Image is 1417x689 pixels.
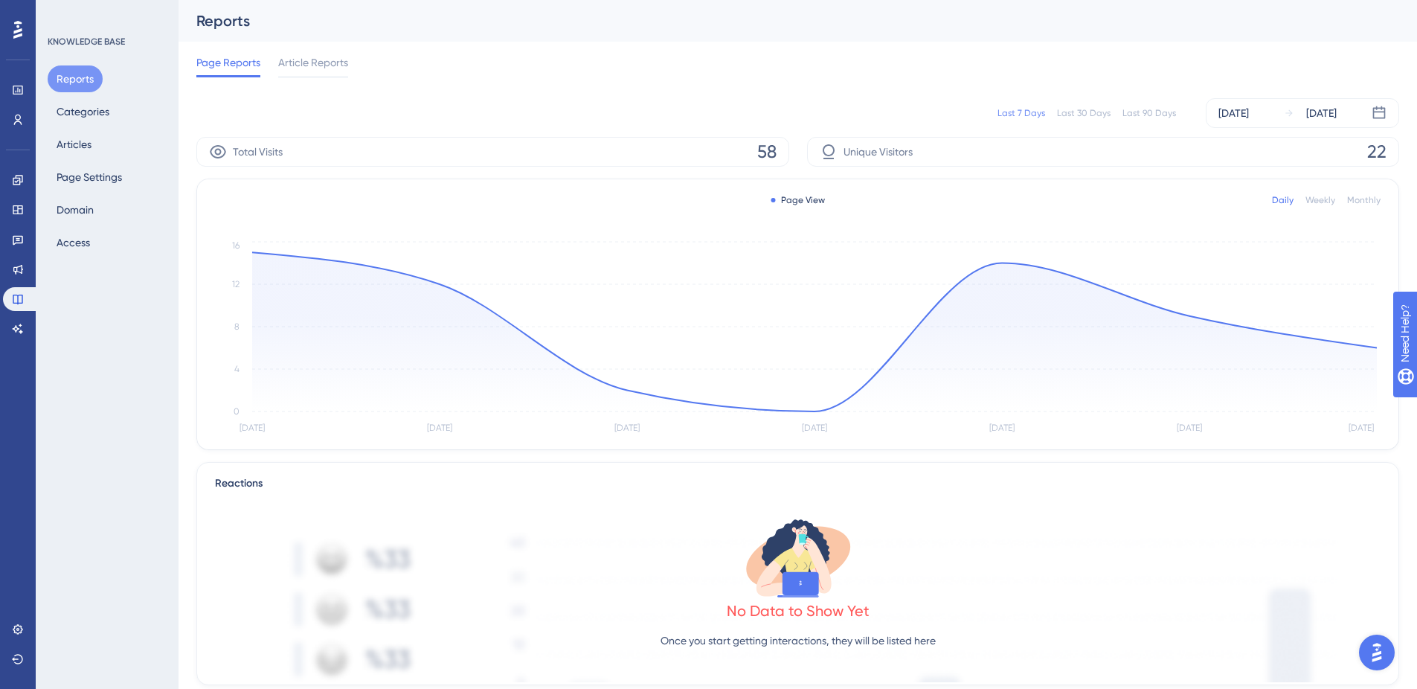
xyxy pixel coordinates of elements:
[48,98,118,125] button: Categories
[661,632,936,650] p: Once you start getting interactions, they will be listed here
[997,107,1045,119] div: Last 7 Days
[1355,630,1399,675] iframe: UserGuiding AI Assistant Launcher
[1218,104,1249,122] div: [DATE]
[35,4,93,22] span: Need Help?
[234,406,240,417] tspan: 0
[1177,423,1202,433] tspan: [DATE]
[1305,194,1335,206] div: Weekly
[48,65,103,92] button: Reports
[48,164,131,190] button: Page Settings
[232,240,240,251] tspan: 16
[48,196,103,223] button: Domain
[232,279,240,289] tspan: 12
[215,475,1381,493] div: Reactions
[844,143,913,161] span: Unique Visitors
[196,54,260,71] span: Page Reports
[1122,107,1176,119] div: Last 90 Days
[427,423,452,433] tspan: [DATE]
[234,321,240,332] tspan: 8
[233,143,283,161] span: Total Visits
[989,423,1015,433] tspan: [DATE]
[802,423,827,433] tspan: [DATE]
[614,423,640,433] tspan: [DATE]
[1272,194,1294,206] div: Daily
[727,600,870,621] div: No Data to Show Yet
[196,10,1362,31] div: Reports
[1349,423,1374,433] tspan: [DATE]
[48,131,100,158] button: Articles
[278,54,348,71] span: Article Reports
[48,36,125,48] div: KNOWLEDGE BASE
[1347,194,1381,206] div: Monthly
[1057,107,1111,119] div: Last 30 Days
[234,364,240,374] tspan: 4
[771,194,825,206] div: Page View
[1367,140,1387,164] span: 22
[757,140,777,164] span: 58
[240,423,265,433] tspan: [DATE]
[1306,104,1337,122] div: [DATE]
[48,229,99,256] button: Access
